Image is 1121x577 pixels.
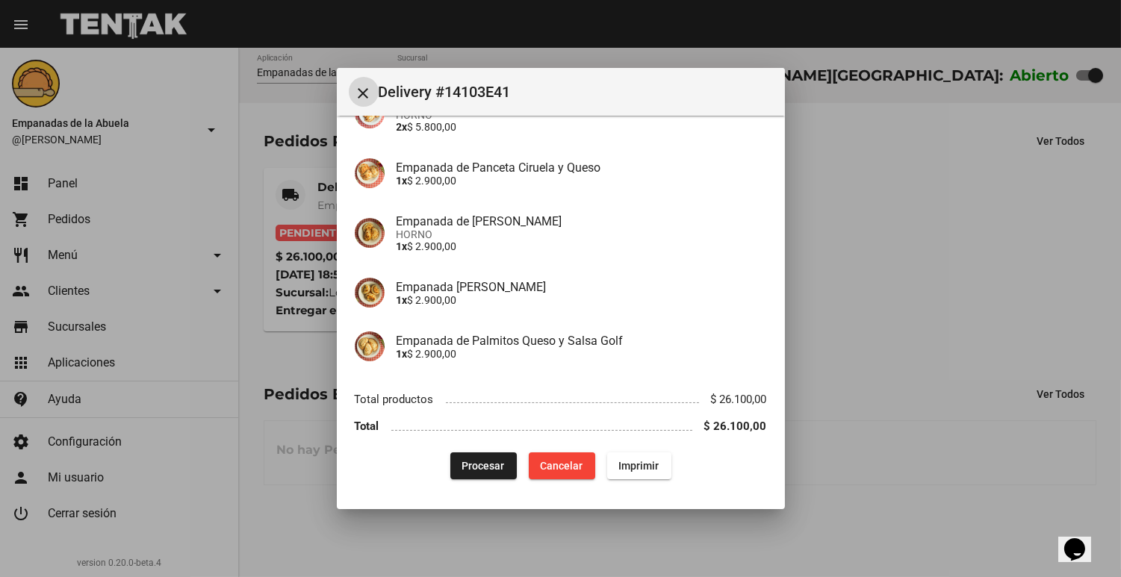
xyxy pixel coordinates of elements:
[355,84,373,102] mat-icon: Cerrar
[397,160,767,175] h4: Empanada de Panceta Ciruela y Queso
[355,278,385,308] img: 6d5b0b94-acfa-4638-8137-bd6742e65a02.jpg
[607,452,671,479] button: Imprimir
[397,240,767,252] p: $ 2.900,00
[397,175,767,187] p: $ 2.900,00
[397,228,767,240] span: HORNO
[397,334,767,348] h4: Empanada de Palmitos Queso y Salsa Golf
[355,158,385,188] img: a07d0382-12a7-4aaa-a9a8-9d363701184e.jpg
[397,214,767,228] h4: Empanada de [PERSON_NAME]
[450,452,517,479] button: Procesar
[355,331,385,361] img: 23889947-f116-4e8f-977b-138207bb6e24.jpg
[355,218,385,248] img: f753fea7-0f09-41b3-9a9e-ddb84fc3b359.jpg
[619,460,659,472] span: Imprimir
[397,348,408,360] b: 1x
[397,121,408,133] b: 2x
[397,175,408,187] b: 1x
[349,77,379,107] button: Cerrar
[397,121,767,133] p: $ 5.800,00
[1058,517,1106,562] iframe: chat widget
[529,452,595,479] button: Cancelar
[397,294,408,306] b: 1x
[355,385,767,413] li: Total productos $ 26.100,00
[462,460,505,472] span: Procesar
[397,348,767,360] p: $ 2.900,00
[355,413,767,440] li: Total $ 26.100,00
[397,240,408,252] b: 1x
[397,294,767,306] p: $ 2.900,00
[397,280,767,294] h4: Empanada [PERSON_NAME]
[379,80,773,104] span: Delivery #14103E41
[541,460,583,472] span: Cancelar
